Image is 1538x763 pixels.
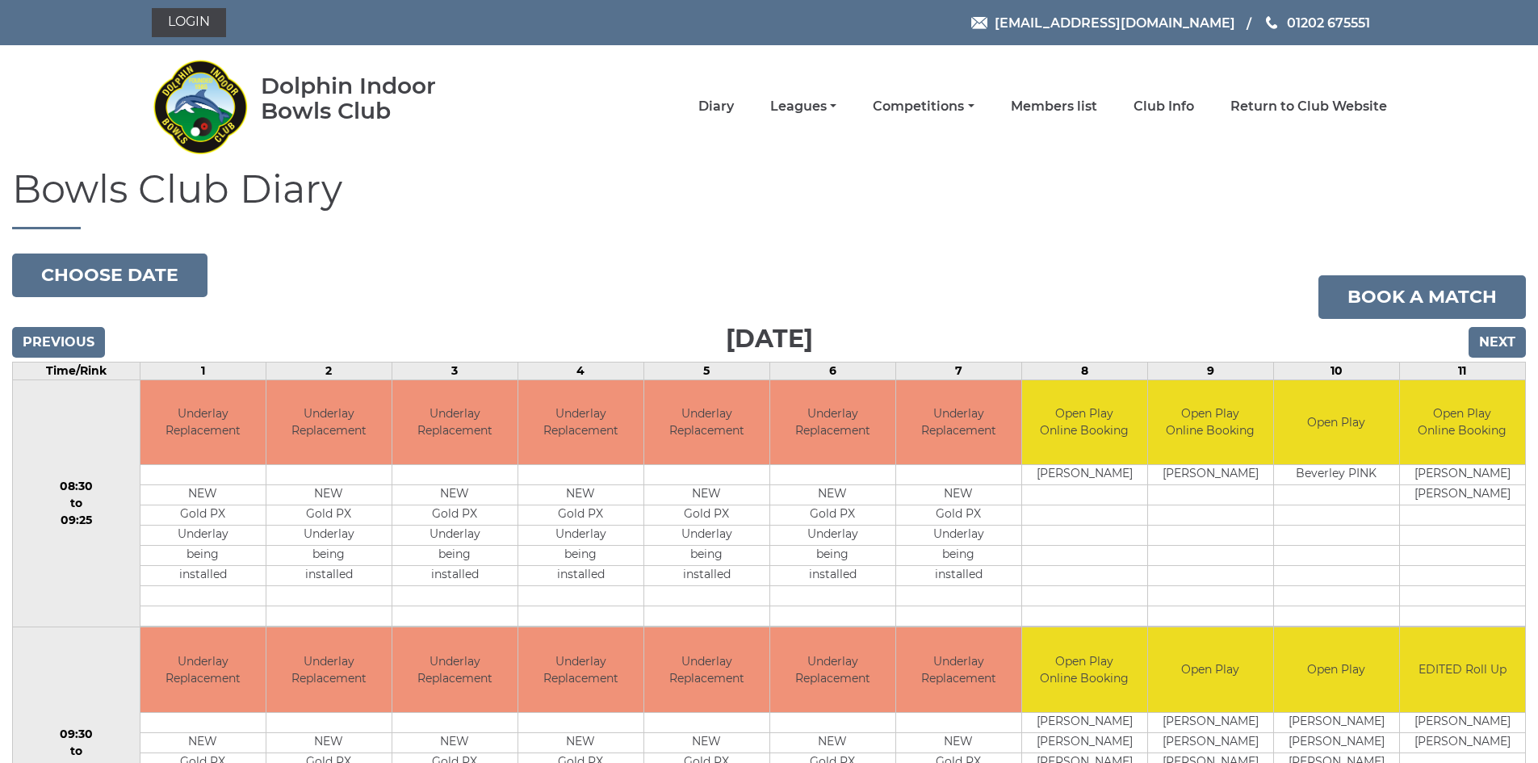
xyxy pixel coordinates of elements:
a: Leagues [770,98,836,115]
td: being [140,546,266,566]
td: [PERSON_NAME] [1400,465,1525,485]
h1: Bowls Club Diary [12,168,1526,229]
td: being [896,546,1021,566]
td: Open Play [1274,380,1399,465]
td: Gold PX [644,505,769,526]
td: NEW [644,485,769,505]
td: Underlay Replacement [266,627,392,712]
td: [PERSON_NAME] [1022,465,1147,485]
span: [EMAIL_ADDRESS][DOMAIN_NAME] [995,15,1235,30]
input: Previous [12,327,105,358]
td: [PERSON_NAME] [1148,732,1273,753]
td: Underlay Replacement [644,627,769,712]
td: [PERSON_NAME] [1400,485,1525,505]
td: Time/Rink [13,362,140,379]
td: Open Play [1274,627,1399,712]
a: Club Info [1134,98,1194,115]
td: Underlay [392,526,518,546]
td: [PERSON_NAME] [1400,712,1525,732]
td: 5 [643,362,769,379]
td: NEW [392,732,518,753]
td: being [392,546,518,566]
td: 7 [895,362,1021,379]
td: NEW [770,732,895,753]
td: Underlay Replacement [392,627,518,712]
td: Underlay [266,526,392,546]
td: 4 [518,362,643,379]
td: being [770,546,895,566]
a: Competitions [873,98,974,115]
td: Open Play Online Booking [1148,380,1273,465]
td: NEW [518,485,643,505]
td: Underlay Replacement [392,380,518,465]
td: NEW [770,485,895,505]
td: being [644,546,769,566]
img: Phone us [1266,16,1277,29]
td: Underlay Replacement [770,627,895,712]
a: Phone us 01202 675551 [1264,13,1370,33]
a: Book a match [1318,275,1526,319]
td: [PERSON_NAME] [1274,732,1399,753]
td: NEW [896,732,1021,753]
td: installed [518,566,643,586]
td: Open Play [1148,627,1273,712]
a: Return to Club Website [1230,98,1387,115]
td: Underlay [896,526,1021,546]
td: Underlay Replacement [140,380,266,465]
td: NEW [518,732,643,753]
td: [PERSON_NAME] [1400,732,1525,753]
td: EDITED Roll Up [1400,627,1525,712]
td: installed [770,566,895,586]
input: Next [1469,327,1526,358]
td: Underlay Replacement [518,627,643,712]
td: being [266,546,392,566]
td: 10 [1273,362,1399,379]
td: [PERSON_NAME] [1274,712,1399,732]
td: 3 [392,362,518,379]
td: Underlay [644,526,769,546]
td: installed [896,566,1021,586]
td: Underlay Replacement [896,627,1021,712]
td: Beverley PINK [1274,465,1399,485]
span: 01202 675551 [1287,15,1370,30]
td: Underlay Replacement [644,380,769,465]
td: 6 [769,362,895,379]
td: NEW [392,485,518,505]
td: installed [392,566,518,586]
td: 2 [266,362,392,379]
td: Underlay [770,526,895,546]
td: 11 [1399,362,1525,379]
button: Choose date [12,254,207,297]
td: Gold PX [266,505,392,526]
td: Underlay Replacement [770,380,895,465]
a: Members list [1011,98,1097,115]
td: being [518,546,643,566]
td: Open Play Online Booking [1022,627,1147,712]
td: NEW [644,732,769,753]
a: Email [EMAIL_ADDRESS][DOMAIN_NAME] [971,13,1235,33]
td: [PERSON_NAME] [1022,712,1147,732]
a: Diary [698,98,734,115]
td: installed [644,566,769,586]
td: NEW [266,732,392,753]
td: Gold PX [518,505,643,526]
td: installed [266,566,392,586]
td: 9 [1147,362,1273,379]
td: 08:30 to 09:25 [13,379,140,627]
td: 1 [140,362,266,379]
td: Underlay [518,526,643,546]
td: Underlay Replacement [140,627,266,712]
td: Open Play Online Booking [1022,380,1147,465]
td: Underlay [140,526,266,546]
td: NEW [140,485,266,505]
td: [PERSON_NAME] [1022,732,1147,753]
td: Gold PX [896,505,1021,526]
td: installed [140,566,266,586]
td: Open Play Online Booking [1400,380,1525,465]
td: [PERSON_NAME] [1148,712,1273,732]
td: NEW [896,485,1021,505]
td: 8 [1021,362,1147,379]
td: Underlay Replacement [518,380,643,465]
img: Dolphin Indoor Bowls Club [152,50,249,163]
td: NEW [266,485,392,505]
